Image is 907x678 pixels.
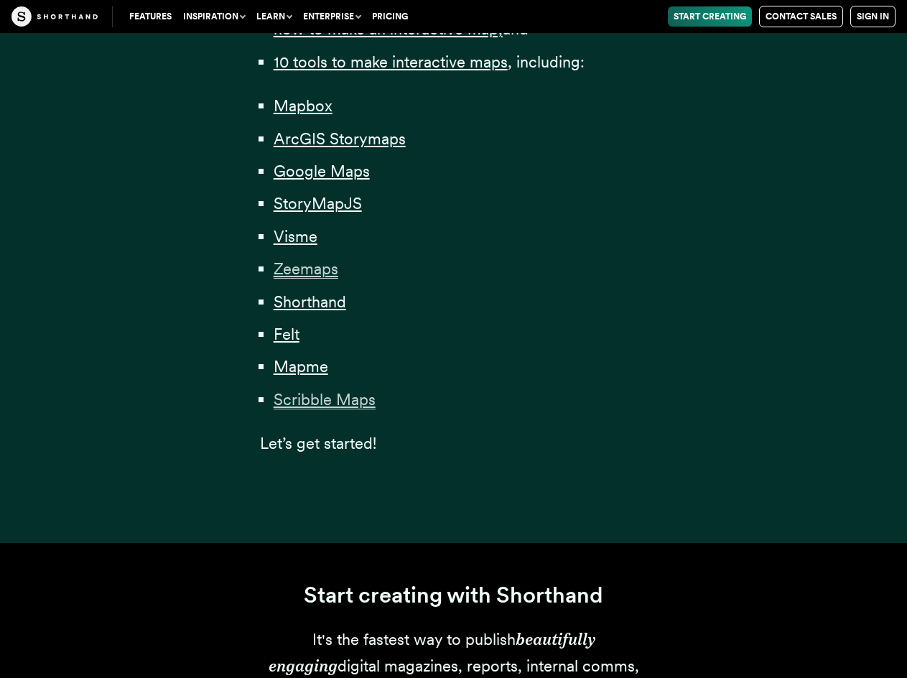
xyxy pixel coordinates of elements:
[297,6,366,27] button: Enterprise
[124,6,177,27] a: Features
[274,227,317,246] a: Visme
[269,630,595,675] em: beautifully engaging
[274,162,370,180] a: Google Maps
[177,6,251,27] button: Inspiration
[251,6,297,27] button: Learn
[274,259,338,279] span: Zeemaps
[850,6,896,27] a: Sign in
[668,6,752,27] a: Start Creating
[274,129,406,148] a: ArcGIS Storymaps
[274,292,346,311] a: Shorthand
[274,325,299,343] a: Felt
[274,96,332,115] a: Mapbox
[508,52,585,71] span: , including:
[759,6,843,27] a: Contact Sales
[274,52,508,71] a: 10 tools to make interactive maps
[274,259,338,278] a: Zeemaps
[274,390,376,409] a: Scribble Maps
[274,357,328,376] a: Mapme
[366,6,414,27] a: Pricing
[11,6,98,27] img: The Craft
[260,434,376,452] span: Let’s get started!
[304,582,603,608] span: Start creating with Shorthand
[274,194,362,213] a: StoryMapJS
